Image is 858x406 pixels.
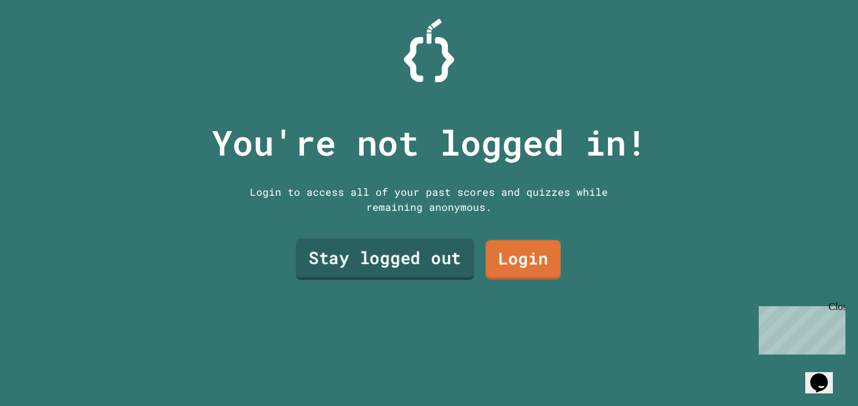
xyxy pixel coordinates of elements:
[486,240,560,280] a: Login
[212,117,647,169] p: You're not logged in!
[296,238,474,280] a: Stay logged out
[754,301,845,355] iframe: chat widget
[5,5,87,80] div: Chat with us now!Close
[404,19,454,82] img: Logo.svg
[241,184,617,215] div: Login to access all of your past scores and quizzes while remaining anonymous.
[805,356,845,393] iframe: chat widget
